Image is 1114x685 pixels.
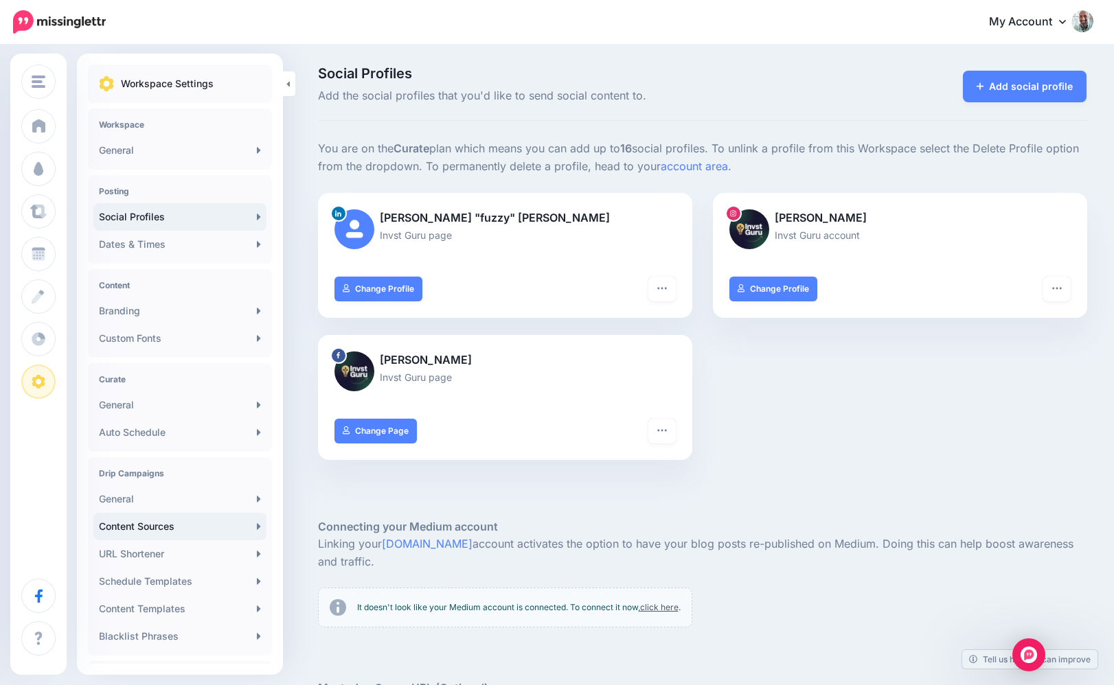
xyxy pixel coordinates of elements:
img: menu.png [32,76,45,88]
h4: Content [99,280,261,290]
h4: Workspace [99,119,261,130]
p: Linking your account activates the option to have your blog posts re-published on Medium. Doing t... [318,535,1087,571]
b: Curate [394,141,429,155]
p: It doesn't look like your Medium account is connected. To connect it now, . [357,601,681,614]
b: 16 [620,141,632,155]
a: Custom Fonts [93,325,266,352]
a: Add social profile [963,71,1087,102]
a: Social Profiles [93,203,266,231]
p: [PERSON_NAME] "fuzzy" [PERSON_NAME] [334,209,676,227]
h4: Drip Campaigns [99,468,261,478]
a: General [93,137,266,164]
a: Auto Schedule [93,419,266,446]
span: Social Profiles [318,67,824,80]
img: 500636241_17843655336497570_6223560818517383544_n-bsa154745.jpg [729,209,769,249]
img: info-circle-grey.png [330,599,346,616]
p: Workspace Settings [121,76,214,92]
img: Missinglettr [13,10,106,34]
a: Tell us how we can improve [962,650,1098,669]
p: Invst Guru page [334,369,676,385]
a: Blacklist Phrases [93,623,266,650]
div: Open Intercom Messenger [1012,638,1045,671]
a: General [93,485,266,513]
p: [PERSON_NAME] [729,209,1071,227]
img: settings.png [99,76,114,91]
a: account area [661,159,728,173]
span: Add the social profiles that you'd like to send social content to. [318,87,824,105]
a: URL Shortener [93,540,266,568]
h4: Posting [99,186,261,196]
a: General [93,391,266,419]
a: [DOMAIN_NAME] [382,537,473,550]
p: Invst Guru account [729,227,1071,243]
img: 500306017_122099016968891698_547164407858047431_n-bsa154743.jpg [334,351,374,391]
a: Change Profile [334,277,423,301]
a: Schedule Templates [93,568,266,595]
a: click here [640,602,679,612]
a: Branding [93,297,266,325]
a: Change Page [334,419,418,443]
p: You are on the plan which means you can add up to social profiles. To unlink a profile from this ... [318,140,1087,176]
p: [PERSON_NAME] [334,351,676,369]
a: Change Profile [729,277,818,301]
p: Invst Guru page [334,227,676,243]
a: Dates & Times [93,231,266,258]
a: Content Templates [93,595,266,623]
a: Content Sources [93,513,266,540]
a: My Account [975,5,1093,39]
img: user_default_image.png [334,209,374,249]
h5: Connecting your Medium account [318,518,1087,535]
h4: Curate [99,374,261,384]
